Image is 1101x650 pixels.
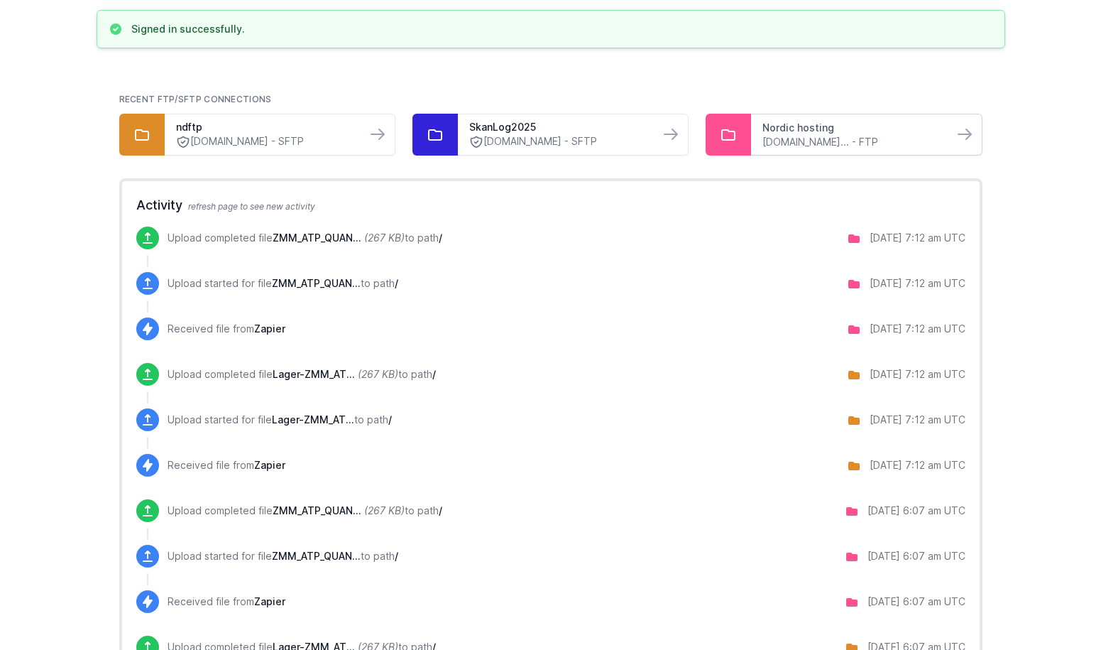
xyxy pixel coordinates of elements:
span: / [395,277,398,289]
h2: Activity [136,195,965,215]
span: Zapier [254,323,285,335]
span: Lager-ZMM_ATP_QUANTITY_SHOW_N976.csv [272,413,354,426]
a: [DOMAIN_NAME] - SFTP [176,134,355,149]
span: / [432,368,436,380]
span: Zapier [254,459,285,471]
p: Upload completed file to path [168,231,442,245]
a: Nordic hosting [762,121,941,135]
a: [DOMAIN_NAME]... - FTP [762,135,941,149]
div: [DATE] 6:07 am UTC [867,549,965,563]
div: [DATE] 7:12 am UTC [870,231,965,245]
i: (267 KB) [364,504,405,516]
p: Received file from [168,595,285,609]
div: [DATE] 7:12 am UTC [870,276,965,291]
div: [DATE] 6:07 am UTC [867,595,965,609]
a: ndftp [176,120,355,134]
h2: Recent FTP/SFTP Connections [119,94,982,105]
span: / [439,232,442,244]
p: Upload completed file to path [168,367,436,381]
p: Upload started for file to path [168,413,392,427]
span: / [439,504,442,516]
span: / [388,413,392,426]
span: refresh page to see new activity [188,201,315,212]
span: ZMM_ATP_QUANTITY_SHOW_N976.csv [272,277,361,289]
p: Upload started for file to path [168,549,398,563]
div: [DATE] 7:12 am UTC [870,322,965,336]
i: (267 KB) [358,368,398,380]
i: (267 KB) [364,232,405,244]
a: SkanLog2025 [469,120,648,134]
h3: Signed in successfully. [131,22,245,36]
p: Received file from [168,458,285,472]
a: [DOMAIN_NAME] - SFTP [469,134,648,149]
span: Zapier [254,595,285,607]
p: Upload started for file to path [168,276,398,291]
div: [DATE] 7:12 am UTC [870,458,965,472]
div: [DATE] 7:12 am UTC [870,413,965,427]
div: [DATE] 6:07 am UTC [867,504,965,518]
p: Upload completed file to path [168,504,442,518]
span: / [395,550,398,562]
span: ZMM_ATP_QUANTITY_SHOW_N976.csv [273,232,361,244]
span: ZMM_ATP_QUANTITY_SHOW_N976.csv [272,550,361,562]
p: Received file from [168,322,285,336]
span: ZMM_ATP_QUANTITY_SHOW_N976.csv [273,504,361,516]
div: [DATE] 7:12 am UTC [870,367,965,381]
span: Lager-ZMM_ATP_QUANTITY_SHOW_N976.csv [273,368,355,380]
